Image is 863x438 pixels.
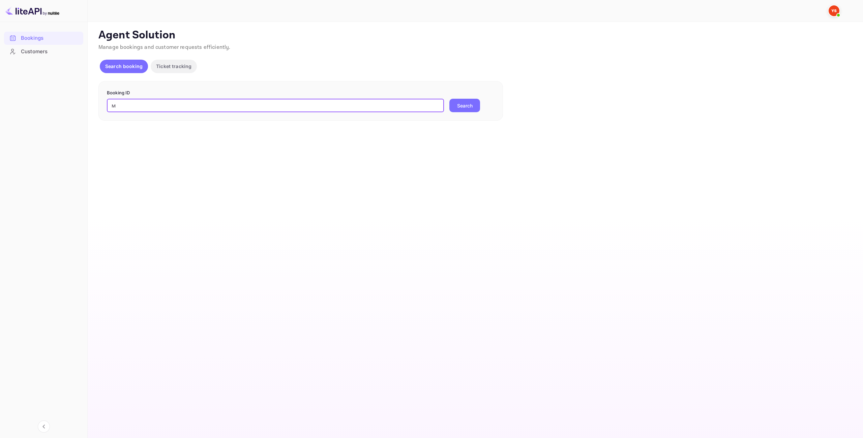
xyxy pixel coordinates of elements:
[21,48,80,56] div: Customers
[5,5,59,16] img: LiteAPI logo
[107,99,444,112] input: Enter Booking ID (e.g., 63782194)
[107,90,495,96] p: Booking ID
[98,44,231,51] span: Manage bookings and customer requests efficiently.
[829,5,839,16] img: Yandex Support
[449,99,480,112] button: Search
[4,45,83,58] a: Customers
[4,32,83,45] div: Bookings
[21,34,80,42] div: Bookings
[105,63,143,70] p: Search booking
[98,29,851,42] p: Agent Solution
[156,63,191,70] p: Ticket tracking
[38,420,50,433] button: Collapse navigation
[4,32,83,44] a: Bookings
